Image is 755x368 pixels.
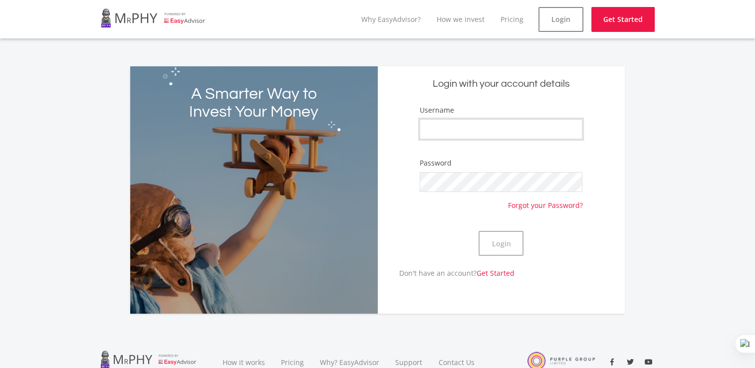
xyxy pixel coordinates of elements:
[180,85,328,121] h2: A Smarter Way to Invest Your Money
[591,7,655,32] a: Get Started
[420,105,454,115] label: Username
[501,14,523,24] a: Pricing
[538,7,583,32] a: Login
[420,158,452,168] label: Password
[477,268,514,278] a: Get Started
[361,14,421,24] a: Why EasyAdvisor?
[479,231,523,256] button: Login
[507,192,582,210] a: Forgot your Password?
[385,77,618,91] h5: Login with your account details
[378,268,514,278] p: Don't have an account?
[437,14,485,24] a: How we invest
